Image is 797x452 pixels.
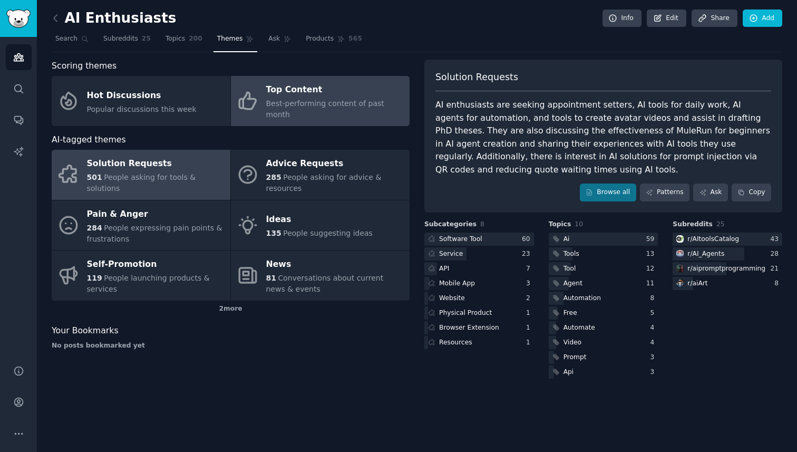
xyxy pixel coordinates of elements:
[87,224,102,232] span: 284
[87,105,197,113] span: Popular discussions this week
[424,233,534,246] a: Software Tool60
[231,76,410,126] a: Top ContentBest-performing content of past month
[52,10,176,27] h2: AI Enthusiasts
[646,264,658,274] div: 12
[549,277,658,290] a: Agent11
[549,366,658,379] a: Api3
[52,76,230,126] a: Hot DiscussionsPopular discussions this week
[575,220,583,228] span: 10
[6,9,31,28] img: GummySearch logo
[526,309,534,318] div: 1
[424,321,534,334] a: Browser Extension1
[526,294,534,303] div: 2
[52,341,410,351] div: No posts bookmarked yet
[87,256,225,273] div: Self-Promotion
[687,264,765,274] div: r/ aipromptprogramming
[87,206,225,223] div: Pain & Anger
[774,279,782,288] div: 8
[687,279,707,288] div: r/ aiArt
[646,235,658,244] div: 59
[189,34,202,44] span: 200
[526,323,534,333] div: 1
[647,9,686,27] a: Edit
[646,249,658,259] div: 13
[266,82,404,99] div: Top Content
[52,324,119,338] span: Your Bookmarks
[563,249,579,259] div: Tools
[676,250,684,257] img: AI_Agents
[52,60,116,73] span: Scoring themes
[770,264,782,274] div: 21
[439,323,499,333] div: Browser Extension
[673,262,782,275] a: aipromptprogrammingr/aipromptprogramming21
[231,200,410,251] a: Ideas135People suggesting ideas
[673,220,713,229] span: Subreddits
[266,99,384,119] span: Best-performing content of past month
[52,200,230,251] a: Pain & Anger284People expressing pain points & frustrations
[732,184,771,201] button: Copy
[526,279,534,288] div: 3
[687,235,739,244] div: r/ AItoolsCatalog
[549,220,571,229] span: Topics
[213,31,258,52] a: Themes
[549,247,658,261] a: Tools13
[650,368,658,377] div: 3
[100,31,154,52] a: Subreddits25
[424,247,534,261] a: Service23
[87,224,222,243] span: People expressing pain points & frustrations
[650,309,658,318] div: 5
[52,251,230,301] a: Self-Promotion119People launching products & services
[306,34,334,44] span: Products
[87,274,210,293] span: People launching products & services
[87,87,197,104] div: Hot Discussions
[650,323,658,333] div: 4
[265,31,295,52] a: Ask
[424,292,534,305] a: Website2
[549,262,658,275] a: Tool12
[52,31,92,52] a: Search
[266,156,404,172] div: Advice Requests
[676,265,684,272] img: aipromptprogramming
[549,292,658,305] a: Automation8
[424,336,534,349] a: Resources1
[563,294,601,303] div: Automation
[673,277,782,290] a: aiArtr/aiArt8
[673,233,782,246] a: AItoolsCatalogr/AItoolsCatalog43
[439,309,492,318] div: Physical Product
[87,274,102,282] span: 119
[87,173,196,193] span: People asking for tools & solutions
[424,277,534,290] a: Mobile App3
[650,294,658,303] div: 8
[217,34,243,44] span: Themes
[563,353,587,362] div: Prompt
[687,249,724,259] div: r/ AI_Agents
[266,229,281,237] span: 135
[302,31,365,52] a: Products565
[549,336,658,349] a: Video4
[439,249,463,259] div: Service
[266,274,384,293] span: Conversations about current news & events
[526,264,534,274] div: 7
[640,184,689,201] a: Patterns
[348,34,362,44] span: 565
[103,34,138,44] span: Subreddits
[673,247,782,261] a: AI_Agentsr/AI_Agents28
[563,235,570,244] div: Ai
[549,306,658,320] a: Free5
[563,338,581,348] div: Video
[439,294,465,303] div: Website
[563,368,574,377] div: Api
[743,9,782,27] a: Add
[52,301,410,318] div: 2 more
[676,235,684,243] img: AItoolsCatalog
[52,133,126,147] span: AI-tagged themes
[439,264,449,274] div: API
[55,34,77,44] span: Search
[522,235,534,244] div: 60
[266,211,373,228] div: Ideas
[692,9,737,27] a: Share
[602,9,642,27] a: Info
[522,249,534,259] div: 23
[266,173,281,181] span: 285
[650,338,658,348] div: 4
